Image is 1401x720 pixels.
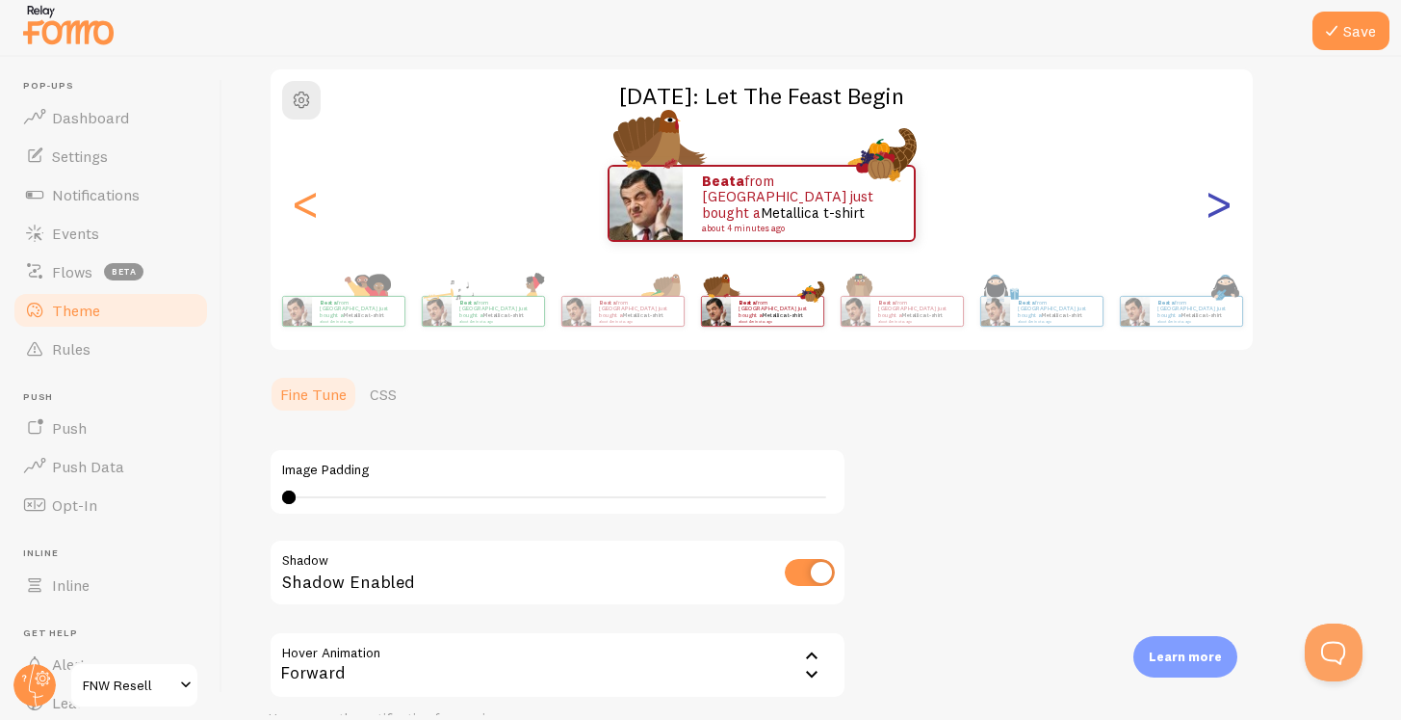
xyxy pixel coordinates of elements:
[52,339,91,359] span: Rules
[739,319,814,323] small: about 4 minutes ago
[422,297,451,326] img: Fomo
[1149,648,1222,666] p: Learn more
[282,297,311,326] img: Fomo
[52,224,99,243] span: Events
[1305,624,1362,681] iframe: Help Scout Beacon - Open
[52,457,124,476] span: Push Data
[23,391,210,404] span: Push
[1018,299,1035,307] strong: Beata
[69,662,199,708] a: FNW Resell
[599,299,676,323] p: from [GEOGRAPHIC_DATA] just bought a
[599,319,674,323] small: about 4 minutes ago
[702,224,889,233] small: about 4 minutes ago
[12,447,210,486] a: Push Data
[702,173,895,233] p: from [GEOGRAPHIC_DATA] just bought a
[841,297,869,326] img: Fomo
[459,299,477,307] strong: Beata
[622,311,663,319] a: Metallica t-shirt
[12,409,210,447] a: Push
[1018,299,1095,323] p: from [GEOGRAPHIC_DATA] just bought a
[878,319,953,323] small: about 4 minutes ago
[610,167,683,240] img: Fomo
[1157,299,1234,323] p: from [GEOGRAPHIC_DATA] just bought a
[282,462,833,479] label: Image Padding
[52,108,129,127] span: Dashboard
[761,203,865,222] a: Metallica t-shirt
[23,627,210,640] span: Get Help
[878,299,955,323] p: from [GEOGRAPHIC_DATA] just bought a
[23,547,210,560] span: Inline
[320,319,395,323] small: about 4 minutes ago
[878,299,895,307] strong: Beata
[762,311,803,319] a: Metallica t-shirt
[1041,311,1082,319] a: Metallica t-shirt
[269,631,846,699] div: Forward
[599,299,616,307] strong: Beata
[1133,636,1237,678] div: Learn more
[320,299,397,323] p: from [GEOGRAPHIC_DATA] just bought a
[269,539,846,609] div: Shadow Enabled
[320,299,337,307] strong: Beata
[482,311,524,319] a: Metallica t-shirt
[294,134,317,273] div: Previous slide
[52,654,93,674] span: Alerts
[459,299,536,323] p: from [GEOGRAPHIC_DATA] just bought a
[12,253,210,291] a: Flows beta
[52,262,92,281] span: Flows
[358,375,408,413] a: CSS
[12,137,210,175] a: Settings
[52,301,100,320] span: Theme
[52,495,97,515] span: Opt-In
[459,319,534,323] small: about 4 minutes ago
[1157,319,1232,323] small: about 4 minutes ago
[739,299,756,307] strong: Beata
[83,674,174,697] span: FNW Resell
[12,214,210,253] a: Events
[52,185,140,204] span: Notifications
[901,311,943,319] a: Metallica t-shirt
[701,297,730,326] img: Fomo
[23,80,210,93] span: Pop-ups
[12,330,210,368] a: Rules
[739,299,816,323] p: from [GEOGRAPHIC_DATA] just bought a
[12,291,210,330] a: Theme
[1018,319,1093,323] small: about 4 minutes ago
[12,645,210,683] a: Alerts
[1120,297,1149,326] img: Fomo
[52,575,90,595] span: Inline
[1157,299,1175,307] strong: Beata
[12,175,210,214] a: Notifications
[980,297,1009,326] img: Fomo
[104,263,143,280] span: beta
[52,147,108,166] span: Settings
[12,98,210,137] a: Dashboard
[1180,311,1222,319] a: Metallica t-shirt
[702,172,744,190] strong: Beata
[271,81,1253,111] h2: [DATE]: Let The Feast Begin
[12,486,210,524] a: Opt-In
[561,297,590,326] img: Fomo
[12,566,210,604] a: Inline
[52,418,87,438] span: Push
[343,311,384,319] a: Metallica t-shirt
[1206,134,1230,273] div: Next slide
[269,375,358,413] a: Fine Tune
